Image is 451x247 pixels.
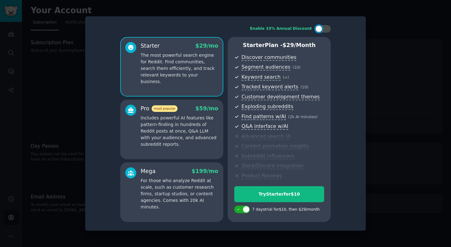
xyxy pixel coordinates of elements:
div: Enable 33% Annual Discount [250,26,312,32]
span: Tracked keyword alerts [241,84,298,90]
span: Content promotion insights [241,143,309,150]
span: Segment audiences [241,64,290,71]
span: Advanced search UI [241,133,290,140]
span: Product Reviews [241,173,282,179]
div: 7 days trial for $10 , then $ 29 /month [252,207,320,213]
p: Includes powerful AI features like pattern-finding in hundreds of Reddit posts at once, Q&A LLM w... [141,115,218,148]
span: ( 10 ) [300,85,308,89]
span: Discover communities [241,54,296,61]
span: Slack/Discord integration [241,163,303,169]
span: Exploding subreddits [241,103,293,110]
span: $ 199 /mo [192,168,218,174]
div: Mega [141,167,156,175]
span: Keyword search [241,74,281,81]
span: Q&A interface w/AI [241,123,288,130]
span: $ 29 /month [283,42,316,48]
span: ( ∞ ) [283,75,289,80]
p: For those who analyze Reddit at scale, such as customer research firms, startup studios, or conte... [141,177,218,210]
span: ( 10 ) [293,65,300,70]
span: Find patterns w/AI [241,113,286,120]
div: Starter [141,42,160,50]
div: Try Starter for $10 [235,191,324,197]
span: $ 59 /mo [195,105,218,112]
span: ( 2k AI minutes ) [288,115,318,119]
span: most popular [152,105,178,112]
div: Pro [141,105,178,113]
button: TryStarterfor$10 [234,186,324,202]
span: Customer development themes [241,94,320,100]
span: Subreddit influencers [241,153,294,160]
p: Starter Plan - [234,41,324,49]
span: $ 29 /mo [195,43,218,49]
p: The most powerful search engine for Reddit. Find communities, search them efficiently, and track ... [141,52,218,85]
